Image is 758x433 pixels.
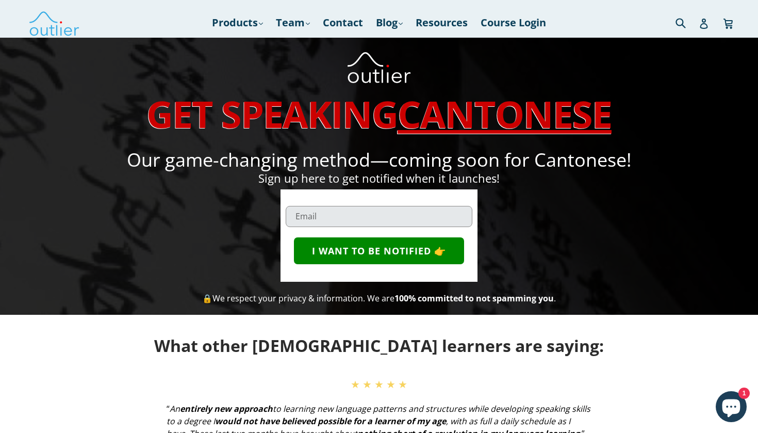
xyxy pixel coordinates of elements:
input: Search [673,12,701,33]
span: We respect your privacy & information. We are . [212,293,556,304]
strong: 100% committed [394,293,463,304]
strong: would not have believed possible for a learner of my age [215,415,446,427]
strong: entirely new approach [180,403,273,414]
a: Products [207,13,268,32]
strong: to not spamming you [465,293,554,304]
span: Sign up here to get notified when it launches! [258,170,500,186]
button: I WANT TO BE NOTIFIED 👉 [294,237,464,264]
a: Contact [318,13,368,32]
a: Team [271,13,315,32]
span: ★ ★ ★ ★ ★ [351,377,407,391]
input: Email [286,206,472,227]
u: CANTONESE [398,88,612,139]
img: Outlier Linguistics [28,8,80,38]
h1: GET SPEAKING [98,91,660,136]
a: Course Login [475,13,551,32]
inbox-online-store-chat: Shopify online store chat [713,391,750,425]
span: Our game-changing method—coming soon for Cantonese! [127,147,632,172]
a: Blog [371,13,408,32]
a: Resources [410,13,473,32]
